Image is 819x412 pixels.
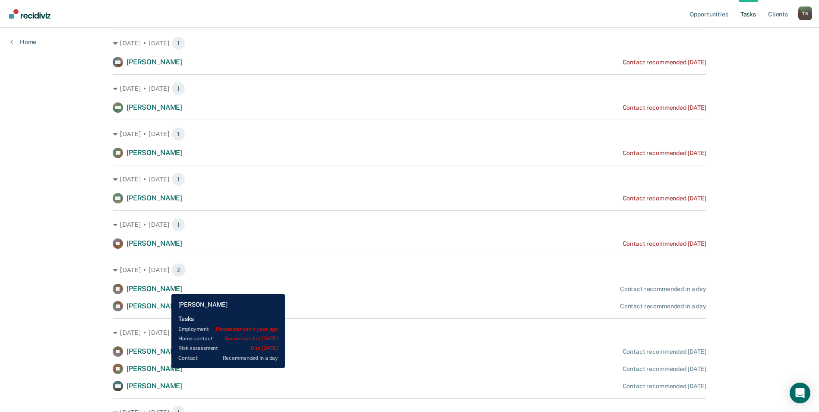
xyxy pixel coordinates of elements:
[113,127,706,141] div: [DATE] • [DATE] 1
[126,194,182,202] span: [PERSON_NAME]
[113,263,706,277] div: [DATE] • [DATE] 2
[126,58,182,66] span: [PERSON_NAME]
[620,303,706,310] div: Contact recommended in a day
[623,383,706,390] div: Contact recommended [DATE]
[126,364,182,373] span: [PERSON_NAME]
[623,149,706,157] div: Contact recommended [DATE]
[126,302,182,310] span: [PERSON_NAME]
[171,172,185,186] span: 1
[171,36,185,50] span: 1
[623,195,706,202] div: Contact recommended [DATE]
[620,285,706,293] div: Contact recommended in a day
[126,285,182,293] span: [PERSON_NAME]
[126,149,182,157] span: [PERSON_NAME]
[113,326,706,339] div: [DATE] • [DATE] 3
[171,218,185,231] span: 1
[113,218,706,231] div: [DATE] • [DATE] 1
[790,383,810,403] div: Open Intercom Messenger
[126,347,182,355] span: [PERSON_NAME]
[10,38,36,46] a: Home
[126,239,182,247] span: [PERSON_NAME]
[171,127,185,141] span: 1
[798,6,812,20] button: Profile dropdown button
[798,6,812,20] div: T S
[171,326,187,339] span: 3
[113,172,706,186] div: [DATE] • [DATE] 1
[171,82,185,95] span: 1
[623,59,706,66] div: Contact recommended [DATE]
[171,263,186,277] span: 2
[623,365,706,373] div: Contact recommended [DATE]
[113,82,706,95] div: [DATE] • [DATE] 1
[9,9,51,19] img: Recidiviz
[113,36,706,50] div: [DATE] • [DATE] 1
[623,348,706,355] div: Contact recommended [DATE]
[126,382,182,390] span: [PERSON_NAME]
[623,240,706,247] div: Contact recommended [DATE]
[126,103,182,111] span: [PERSON_NAME]
[623,104,706,111] div: Contact recommended [DATE]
